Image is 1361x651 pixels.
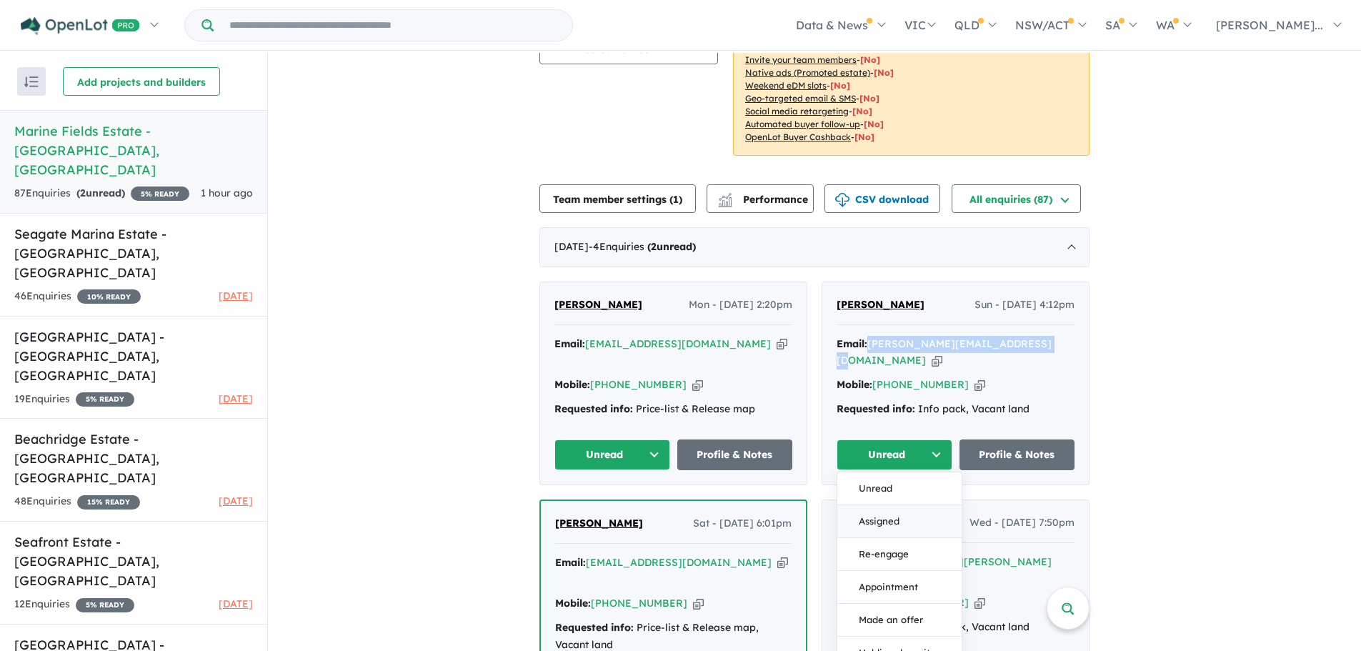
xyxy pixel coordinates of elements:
[959,439,1075,470] a: Profile & Notes
[77,495,140,510] span: 15 % READY
[555,517,643,530] span: [PERSON_NAME]
[837,337,1052,367] a: [PERSON_NAME][EMAIL_ADDRESS][DOMAIN_NAME]
[539,184,696,213] button: Team member settings (1)
[837,401,1075,418] div: Info pack, Vacant land
[585,337,771,350] a: [EMAIL_ADDRESS][DOMAIN_NAME]
[720,193,808,206] span: Performance
[554,297,642,314] a: [PERSON_NAME]
[554,402,633,415] strong: Requested info:
[555,621,634,634] strong: Requested info:
[693,515,792,532] span: Sat - [DATE] 6:01pm
[830,80,850,91] span: [No]
[835,193,849,207] img: download icon
[14,185,189,202] div: 87 Enquir ies
[555,556,586,569] strong: Email:
[974,377,985,392] button: Copy
[872,378,969,391] a: [PHONE_NUMBER]
[837,472,962,505] button: Unread
[76,392,134,407] span: 5 % READY
[14,429,253,487] h5: Beachridge Estate - [GEOGRAPHIC_DATA] , [GEOGRAPHIC_DATA]
[969,515,1075,532] span: Wed - [DATE] 7:50pm
[837,402,915,415] strong: Requested info:
[219,597,253,610] span: [DATE]
[14,121,253,179] h5: Marine Fields Estate - [GEOGRAPHIC_DATA] , [GEOGRAPHIC_DATA]
[719,193,732,201] img: line-chart.svg
[837,337,867,350] strong: Email:
[837,378,872,391] strong: Mobile:
[745,119,860,129] u: Automated buyer follow-up
[824,184,940,213] button: CSV download
[77,289,141,304] span: 10 % READY
[837,439,952,470] button: Unread
[14,327,253,385] h5: [GEOGRAPHIC_DATA] - [GEOGRAPHIC_DATA] , [GEOGRAPHIC_DATA]
[219,289,253,302] span: [DATE]
[864,119,884,129] span: [No]
[837,505,962,538] button: Assigned
[777,337,787,352] button: Copy
[952,184,1081,213] button: All enquiries (87)
[745,131,851,142] u: OpenLot Buyer Cashback
[745,93,856,104] u: Geo-targeted email & SMS
[14,493,140,510] div: 48 Enquir ies
[554,337,585,350] strong: Email:
[745,54,857,65] u: Invite your team members
[693,596,704,611] button: Copy
[14,596,134,613] div: 12 Enquir ies
[647,240,696,253] strong: ( unread)
[1216,18,1323,32] span: [PERSON_NAME]...
[554,401,792,418] div: Price-list & Release map
[854,131,874,142] span: [No]
[63,67,220,96] button: Add projects and builders
[555,515,643,532] a: [PERSON_NAME]
[859,93,879,104] span: [No]
[590,378,687,391] a: [PHONE_NUMBER]
[554,298,642,311] span: [PERSON_NAME]
[555,597,591,610] strong: Mobile:
[586,556,772,569] a: [EMAIL_ADDRESS][DOMAIN_NAME]
[689,297,792,314] span: Mon - [DATE] 2:20pm
[14,288,141,305] div: 46 Enquir ies
[219,392,253,405] span: [DATE]
[974,595,985,610] button: Copy
[21,17,140,35] img: Openlot PRO Logo White
[14,224,253,282] h5: Seagate Marina Estate - [GEOGRAPHIC_DATA] , [GEOGRAPHIC_DATA]
[554,439,670,470] button: Unread
[216,10,569,41] input: Try estate name, suburb, builder or developer
[692,377,703,392] button: Copy
[651,240,657,253] span: 2
[14,391,134,408] div: 19 Enquir ies
[837,538,962,571] button: Re-engage
[837,298,924,311] span: [PERSON_NAME]
[932,353,942,368] button: Copy
[131,187,189,201] span: 5 % READY
[589,240,696,253] span: - 4 Enquir ies
[707,184,814,213] button: Performance
[673,193,679,206] span: 1
[837,297,924,314] a: [PERSON_NAME]
[874,67,894,78] span: [No]
[852,106,872,116] span: [No]
[837,571,962,604] button: Appointment
[745,67,870,78] u: Native ads (Promoted estate)
[974,297,1075,314] span: Sun - [DATE] 4:12pm
[745,106,849,116] u: Social media retargeting
[14,532,253,590] h5: Seafront Estate - [GEOGRAPHIC_DATA] , [GEOGRAPHIC_DATA]
[860,54,880,65] span: [ No ]
[80,187,86,199] span: 2
[76,598,134,612] span: 5 % READY
[745,80,827,91] u: Weekend eDM slots
[718,197,732,207] img: bar-chart.svg
[777,555,788,570] button: Copy
[677,439,793,470] a: Profile & Notes
[591,597,687,610] a: [PHONE_NUMBER]
[554,378,590,391] strong: Mobile:
[539,227,1090,267] div: [DATE]
[24,76,39,87] img: sort.svg
[837,604,962,637] button: Made an offer
[76,187,125,199] strong: ( unread)
[219,495,253,507] span: [DATE]
[201,187,253,199] span: 1 hour ago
